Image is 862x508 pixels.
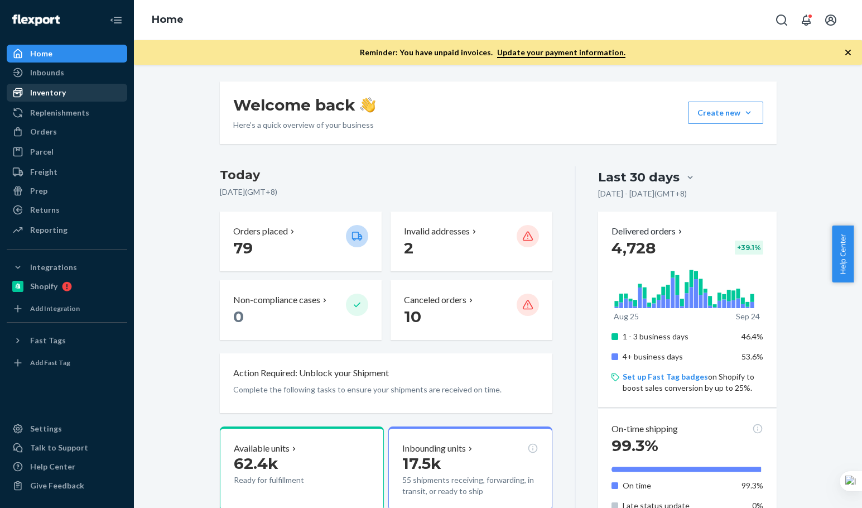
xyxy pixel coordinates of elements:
[233,238,253,257] span: 79
[402,442,466,455] p: Inbounding units
[736,311,760,322] p: Sep 24
[7,354,127,372] a: Add Fast Tag
[623,351,733,362] p: 4+ business days
[391,212,552,271] button: Invalid addresses 2
[143,4,192,36] ol: breadcrumbs
[795,9,817,31] button: Open notifications
[404,307,421,326] span: 10
[30,107,89,118] div: Replenishments
[30,166,57,178] div: Freight
[402,475,538,497] p: 55 shipments receiving, forwarding, in transit, or ready to ship
[611,238,656,257] span: 4,728
[30,262,77,273] div: Integrations
[220,166,553,184] h3: Today
[233,294,320,306] p: Non-compliance cases
[7,477,127,495] button: Give Feedback
[233,225,288,238] p: Orders placed
[234,454,278,473] span: 62.4k
[7,439,127,457] a: Talk to Support
[30,185,47,197] div: Prep
[598,188,687,199] p: [DATE] - [DATE] ( GMT+8 )
[7,182,127,200] a: Prep
[598,169,680,186] div: Last 30 days
[30,204,60,215] div: Returns
[832,226,854,282] button: Help Center
[820,9,842,31] button: Open account menu
[404,238,413,257] span: 2
[7,458,127,476] a: Help Center
[30,304,80,313] div: Add Integration
[623,480,733,491] p: On time
[7,104,127,122] a: Replenishments
[402,454,441,473] span: 17.5k
[391,280,552,340] button: Canceled orders 10
[623,372,708,381] a: Set up Fast Tag badges
[688,102,763,124] button: Create new
[30,461,75,472] div: Help Center
[105,9,127,31] button: Close Navigation
[404,225,470,238] p: Invalid addresses
[741,352,763,361] span: 53.6%
[735,241,763,255] div: + 39.1 %
[220,280,382,340] button: Non-compliance cases 0
[7,277,127,295] a: Shopify
[770,9,793,31] button: Open Search Box
[30,48,52,59] div: Home
[360,97,375,113] img: hand-wave emoji
[404,294,466,306] p: Canceled orders
[7,420,127,438] a: Settings
[623,331,733,342] p: 1 - 3 business days
[30,281,57,292] div: Shopify
[12,15,60,26] img: Flexport logo
[233,95,375,115] h1: Welcome back
[30,423,62,434] div: Settings
[30,126,57,137] div: Orders
[30,335,66,346] div: Fast Tags
[7,84,127,102] a: Inventory
[220,212,382,271] button: Orders placed 79
[7,332,127,349] button: Fast Tags
[30,146,54,157] div: Parcel
[611,225,685,238] button: Delivered orders
[741,332,763,341] span: 46.4%
[7,300,127,318] a: Add Integration
[234,475,337,486] p: Ready for fulfillment
[7,221,127,239] a: Reporting
[7,64,127,82] a: Inbounds
[7,258,127,276] button: Integrations
[497,47,625,58] a: Update your payment information.
[7,163,127,181] a: Freight
[233,307,244,326] span: 0
[220,186,553,198] p: [DATE] ( GMT+8 )
[234,442,290,455] p: Available units
[7,201,127,219] a: Returns
[614,311,639,322] p: Aug 25
[233,119,375,131] p: Here’s a quick overview of your business
[30,224,68,236] div: Reporting
[30,442,88,453] div: Talk to Support
[7,45,127,63] a: Home
[30,480,84,491] div: Give Feedback
[233,384,540,395] p: Complete the following tasks to ensure your shipments are received on time.
[30,87,66,98] div: Inventory
[611,423,678,435] p: On-time shipping
[152,13,184,26] a: Home
[7,143,127,161] a: Parcel
[623,371,763,394] p: on Shopify to boost sales conversion by up to 25%.
[360,47,625,58] p: Reminder: You have unpaid invoices.
[7,123,127,141] a: Orders
[233,367,389,380] p: Action Required: Unblock your Shipment
[611,436,658,455] span: 99.3%
[30,358,70,367] div: Add Fast Tag
[741,481,763,490] span: 99.3%
[30,67,64,78] div: Inbounds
